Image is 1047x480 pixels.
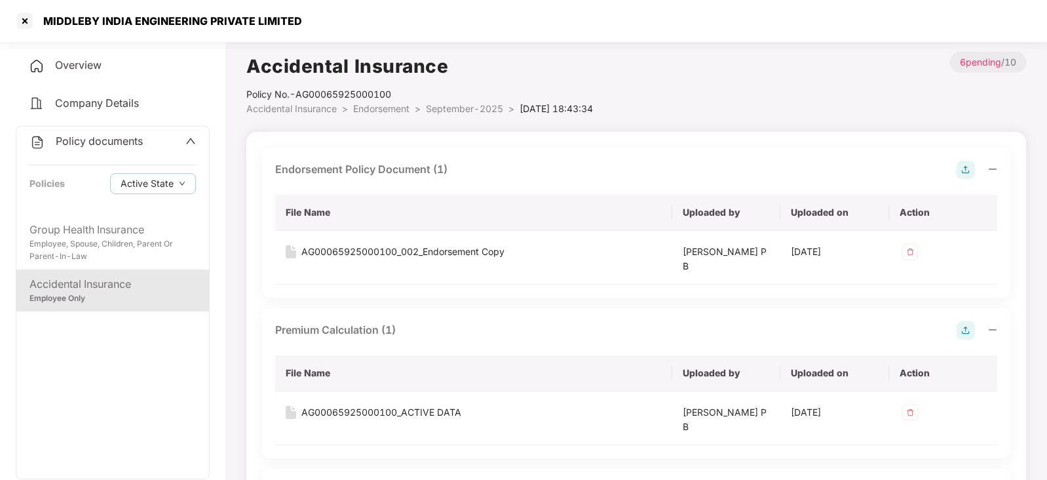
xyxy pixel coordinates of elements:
span: down [179,180,185,188]
th: Action [889,195,997,231]
div: [DATE] [791,405,878,420]
img: svg+xml;base64,PHN2ZyB4bWxucz0iaHR0cDovL3d3dy53My5vcmcvMjAwMC9zdmciIHdpZHRoPSIyNCIgaGVpZ2h0PSIyNC... [29,134,45,150]
h1: Accidental Insurance [246,52,593,81]
span: Accidental Insurance [246,103,337,114]
span: September-2025 [426,103,503,114]
span: > [508,103,514,114]
div: Group Health Insurance [29,222,196,238]
div: [DATE] [791,245,878,259]
th: Uploaded on [780,195,888,231]
img: svg+xml;base64,PHN2ZyB4bWxucz0iaHR0cDovL3d3dy53My5vcmcvMjAwMC9zdmciIHdpZHRoPSIzMiIgaGVpZ2h0PSIzMi... [900,241,921,262]
img: svg+xml;base64,PHN2ZyB4bWxucz0iaHR0cDovL3d3dy53My5vcmcvMjAwMC9zdmciIHdpZHRoPSIzMiIgaGVpZ2h0PSIzMi... [900,402,921,423]
div: Policies [29,176,65,191]
img: svg+xml;base64,PHN2ZyB4bWxucz0iaHR0cDovL3d3dy53My5vcmcvMjAwMC9zdmciIHdpZHRoPSIyOCIgaGVpZ2h0PSIyOC... [957,321,975,340]
div: Endorsement Policy Document (1) [275,161,447,178]
img: svg+xml;base64,PHN2ZyB4bWxucz0iaHR0cDovL3d3dy53My5vcmcvMjAwMC9zdmciIHdpZHRoPSIxNiIgaGVpZ2h0PSIyMC... [286,406,296,419]
span: 6 pending [960,56,1001,68]
span: up [185,136,196,146]
button: Active Statedown [110,173,196,194]
th: File Name [275,355,672,391]
div: Premium Calculation (1) [275,322,396,338]
span: Active State [121,176,174,191]
div: Policy No.- AG00065925000100 [246,87,593,102]
th: Action [889,355,997,391]
span: > [415,103,421,114]
div: [PERSON_NAME] P B [683,245,770,273]
div: Accidental Insurance [29,276,196,292]
div: Employee, Spouse, Children, Parent Or Parent-In-Law [29,238,196,263]
p: / 10 [950,52,1026,73]
div: MIDDLEBY INDIA ENGINEERING PRIVATE LIMITED [35,14,302,28]
img: svg+xml;base64,PHN2ZyB4bWxucz0iaHR0cDovL3d3dy53My5vcmcvMjAwMC9zdmciIHdpZHRoPSIxNiIgaGVpZ2h0PSIyMC... [286,245,296,258]
div: [PERSON_NAME] P B [683,405,770,434]
span: Company Details [55,96,139,110]
th: Uploaded by [672,355,780,391]
span: Overview [55,58,102,71]
div: AG00065925000100_ACTIVE DATA [301,405,461,420]
span: [DATE] 18:43:34 [520,103,593,114]
div: Employee Only [29,292,196,305]
th: Uploaded by [672,195,780,231]
th: File Name [275,195,672,231]
th: Uploaded on [780,355,888,391]
span: Endorsement [353,103,409,114]
div: AG00065925000100_002_Endorsement Copy [301,245,504,259]
img: svg+xml;base64,PHN2ZyB4bWxucz0iaHR0cDovL3d3dy53My5vcmcvMjAwMC9zdmciIHdpZHRoPSIyOCIgaGVpZ2h0PSIyOC... [957,161,975,179]
span: Policy documents [56,134,143,148]
span: minus [988,165,997,174]
img: svg+xml;base64,PHN2ZyB4bWxucz0iaHR0cDovL3d3dy53My5vcmcvMjAwMC9zdmciIHdpZHRoPSIyNCIgaGVpZ2h0PSIyNC... [29,96,45,111]
span: minus [988,325,997,334]
img: svg+xml;base64,PHN2ZyB4bWxucz0iaHR0cDovL3d3dy53My5vcmcvMjAwMC9zdmciIHdpZHRoPSIyNCIgaGVpZ2h0PSIyNC... [29,58,45,74]
span: > [342,103,348,114]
